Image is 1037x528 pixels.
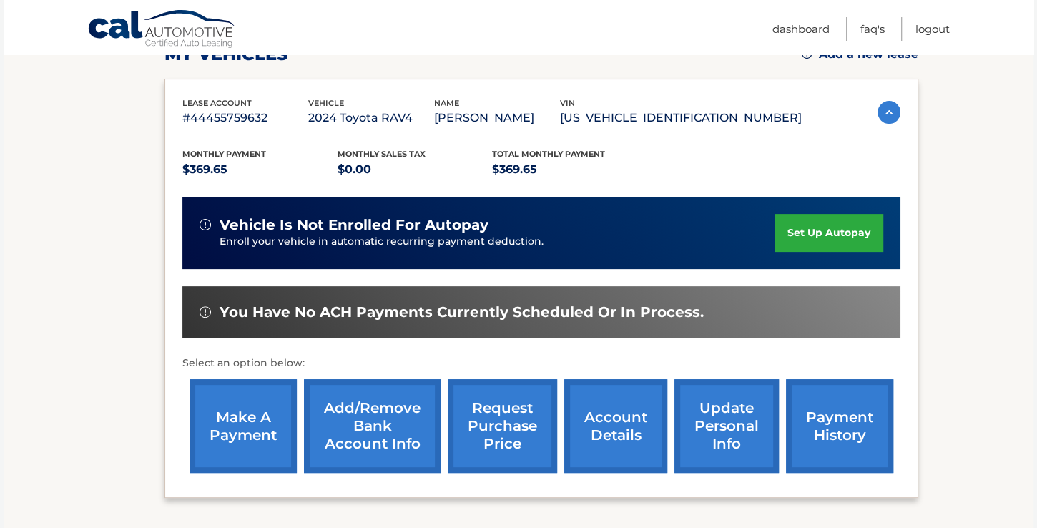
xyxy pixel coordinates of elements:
[915,17,950,41] a: Logout
[338,160,493,180] p: $0.00
[220,303,704,321] span: You have no ACH payments currently scheduled or in process.
[182,355,900,372] p: Select an option below:
[448,379,557,473] a: request purchase price
[87,9,237,51] a: Cal Automotive
[564,379,667,473] a: account details
[786,379,893,473] a: payment history
[182,160,338,180] p: $369.65
[560,108,802,128] p: [US_VEHICLE_IDENTIFICATION_NUMBER]
[775,214,883,252] a: set up autopay
[182,108,308,128] p: #44455759632
[434,98,459,108] span: name
[182,149,266,159] span: Monthly Payment
[674,379,779,473] a: update personal info
[860,17,885,41] a: FAQ's
[220,234,775,250] p: Enroll your vehicle in automatic recurring payment deduction.
[560,98,575,108] span: vin
[200,306,211,318] img: alert-white.svg
[308,108,434,128] p: 2024 Toyota RAV4
[492,160,647,180] p: $369.65
[434,108,560,128] p: [PERSON_NAME]
[304,379,441,473] a: Add/Remove bank account info
[338,149,426,159] span: Monthly sales Tax
[878,101,900,124] img: accordion-active.svg
[220,216,488,234] span: vehicle is not enrolled for autopay
[200,219,211,230] img: alert-white.svg
[190,379,297,473] a: make a payment
[772,17,830,41] a: Dashboard
[492,149,605,159] span: Total Monthly Payment
[308,98,344,108] span: vehicle
[182,98,252,108] span: lease account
